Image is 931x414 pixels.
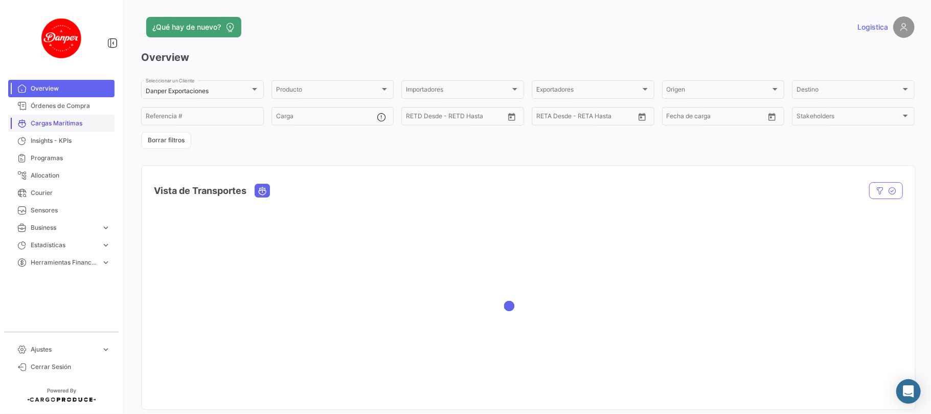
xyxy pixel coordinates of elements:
[667,114,685,121] input: Desde
[8,149,115,167] a: Programas
[8,80,115,97] a: Overview
[667,88,771,95] span: Origen
[101,345,110,354] span: expand_more
[896,379,921,404] div: Abrir Intercom Messenger
[255,184,269,197] button: Ocean
[31,154,110,163] span: Programas
[31,241,97,250] span: Estadísticas
[146,87,209,95] mat-select-trigger: Danper Exportaciones
[141,132,191,149] button: Borrar filtros
[31,84,110,93] span: Overview
[8,167,115,184] a: Allocation
[8,202,115,219] a: Sensores
[536,114,555,121] input: Desde
[31,345,97,354] span: Ajustes
[31,101,110,111] span: Órdenes de Compra
[8,97,115,115] a: Órdenes de Compra
[154,184,246,198] h4: Vista de Transportes
[764,109,780,124] button: Open calendar
[406,88,510,95] span: Importadores
[31,223,97,232] span: Business
[893,16,915,38] img: placeholder-user.png
[152,22,221,32] span: ¿Qué hay de nuevo?
[536,88,641,95] span: Exportadores
[31,188,110,198] span: Courier
[857,22,888,32] span: Logistica
[31,362,110,372] span: Cerrar Sesión
[31,136,110,145] span: Insights - KPIs
[797,88,901,95] span: Destino
[8,132,115,149] a: Insights - KPIs
[276,88,380,95] span: Producto
[31,258,97,267] span: Herramientas Financieras
[31,119,110,128] span: Cargas Marítimas
[692,114,739,121] input: Hasta
[8,115,115,132] a: Cargas Marítimas
[504,109,519,124] button: Open calendar
[432,114,479,121] input: Hasta
[562,114,609,121] input: Hasta
[31,206,110,215] span: Sensores
[31,171,110,180] span: Allocation
[141,50,915,64] h3: Overview
[8,184,115,202] a: Courier
[101,241,110,250] span: expand_more
[797,114,901,121] span: Stakeholders
[101,223,110,232] span: expand_more
[36,12,87,63] img: danper-logo.png
[101,258,110,267] span: expand_more
[406,114,424,121] input: Desde
[146,17,241,37] button: ¿Qué hay de nuevo?
[634,109,650,124] button: Open calendar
